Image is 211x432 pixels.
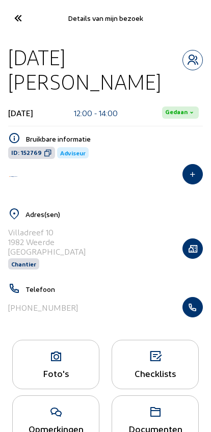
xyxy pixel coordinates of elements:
div: Foto's [13,368,99,379]
div: [PHONE_NUMBER] [8,303,78,312]
span: ID: 152769 [11,149,42,157]
div: [DATE] [8,108,33,118]
div: 12:00 - 14:00 [74,108,118,118]
h5: Adres(sen) [25,210,203,219]
div: Checklists [112,368,198,379]
span: Adviseur [60,149,86,156]
div: Villadreef 10 [8,227,86,237]
div: [DATE][PERSON_NAME] [8,44,182,93]
span: Gedaan [165,109,188,117]
div: Details van mijn bezoek [35,14,176,22]
h5: Telefoon [25,285,203,293]
h5: Bruikbare informatie [25,134,203,143]
img: Energy Protect Ramen & Deuren [8,175,18,178]
div: [GEOGRAPHIC_DATA] [8,247,86,256]
span: Chantier [11,260,36,267]
div: 1982 Weerde [8,237,86,247]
